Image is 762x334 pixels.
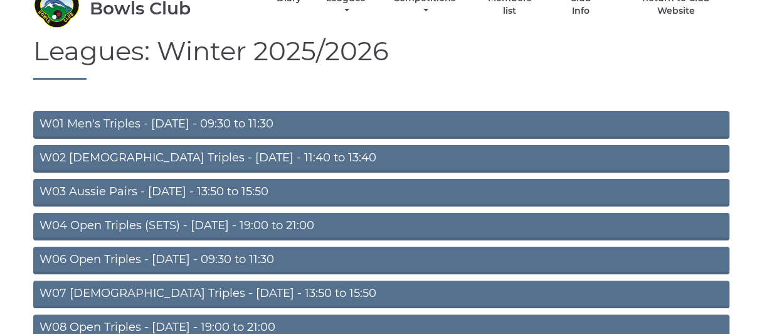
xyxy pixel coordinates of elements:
a: W06 Open Triples - [DATE] - 09:30 to 11:30 [33,247,729,274]
a: W01 Men's Triples - [DATE] - 09:30 to 11:30 [33,111,729,139]
a: W03 Aussie Pairs - [DATE] - 13:50 to 15:50 [33,179,729,207]
a: W02 [DEMOGRAPHIC_DATA] Triples - [DATE] - 11:40 to 13:40 [33,145,729,173]
a: W04 Open Triples (SETS) - [DATE] - 19:00 to 21:00 [33,213,729,240]
h1: Leagues: Winter 2025/2026 [33,36,729,80]
a: W07 [DEMOGRAPHIC_DATA] Triples - [DATE] - 13:50 to 15:50 [33,281,729,308]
